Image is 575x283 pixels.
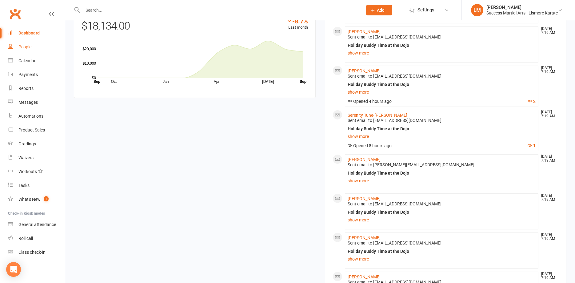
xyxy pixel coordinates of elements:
[348,68,381,73] a: [PERSON_NAME]
[18,250,46,255] div: Class check-in
[486,10,558,16] div: Success Martial Arts - Lismore Karate
[538,233,558,241] time: [DATE] 7:19 AM
[348,249,536,254] div: Holiday Buddy Time at the Dojo
[348,34,441,39] span: Sent email to [EMAIL_ADDRESS][DOMAIN_NAME]
[8,82,65,95] a: Reports
[538,272,558,280] time: [DATE] 7:19 AM
[538,66,558,74] time: [DATE] 7:19 AM
[348,113,407,118] a: Serenity Tune-[PERSON_NAME]
[348,118,441,123] span: Sent email to [EMAIL_ADDRESS][DOMAIN_NAME]
[348,29,381,34] a: [PERSON_NAME]
[8,218,65,232] a: General attendance kiosk mode
[348,255,536,263] a: show more
[81,6,358,14] input: Search...
[348,99,392,104] span: Opened 4 hours ago
[486,5,558,10] div: [PERSON_NAME]
[7,6,23,22] a: Clubworx
[538,194,558,202] time: [DATE] 7:19 AM
[8,245,65,259] a: Class kiosk mode
[44,196,49,201] span: 1
[348,43,536,48] div: Holiday Buddy Time at the Dojo
[8,40,65,54] a: People
[18,86,34,91] div: Reports
[538,110,558,118] time: [DATE] 7:19 AM
[18,72,38,77] div: Payments
[377,8,385,13] span: Add
[286,18,308,24] div: -8.7%
[8,192,65,206] a: What's New1
[18,222,56,227] div: General attendance
[8,165,65,179] a: Workouts
[286,18,308,31] div: Last month
[348,235,381,240] a: [PERSON_NAME]
[348,132,536,141] a: show more
[528,99,536,104] button: 2
[18,100,38,105] div: Messages
[8,95,65,109] a: Messages
[18,197,41,202] div: What's New
[18,114,43,119] div: Automations
[528,143,536,148] button: 1
[8,179,65,192] a: Tasks
[8,151,65,165] a: Waivers
[18,30,40,35] div: Dashboard
[8,137,65,151] a: Gradings
[18,127,45,132] div: Product Sales
[538,27,558,35] time: [DATE] 7:19 AM
[348,171,536,176] div: Holiday Buddy Time at the Dojo
[18,169,37,174] div: Workouts
[348,143,392,148] span: Opened 8 hours ago
[348,162,474,167] span: Sent email to [PERSON_NAME][EMAIL_ADDRESS][DOMAIN_NAME]
[348,216,536,224] a: show more
[366,5,392,15] button: Add
[8,232,65,245] a: Roll call
[18,58,36,63] div: Calendar
[18,44,31,49] div: People
[348,82,536,87] div: Holiday Buddy Time at the Dojo
[348,49,536,57] a: show more
[82,18,308,38] div: $18,134.00
[348,157,381,162] a: [PERSON_NAME]
[348,74,441,79] span: Sent email to [EMAIL_ADDRESS][DOMAIN_NAME]
[538,155,558,163] time: [DATE] 7:19 AM
[18,155,34,160] div: Waivers
[348,88,536,96] a: show more
[18,183,30,188] div: Tasks
[348,126,536,131] div: Holiday Buddy Time at the Dojo
[18,141,36,146] div: Gradings
[348,241,441,245] span: Sent email to [EMAIL_ADDRESS][DOMAIN_NAME]
[348,210,536,215] div: Holiday Buddy Time at the Dojo
[348,176,536,185] a: show more
[8,54,65,68] a: Calendar
[348,274,381,279] a: [PERSON_NAME]
[18,236,33,241] div: Roll call
[8,109,65,123] a: Automations
[6,262,21,277] div: Open Intercom Messenger
[348,201,441,206] span: Sent email to [EMAIL_ADDRESS][DOMAIN_NAME]
[8,68,65,82] a: Payments
[417,3,434,17] span: Settings
[348,196,381,201] a: [PERSON_NAME]
[8,123,65,137] a: Product Sales
[8,26,65,40] a: Dashboard
[471,4,483,16] div: LM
